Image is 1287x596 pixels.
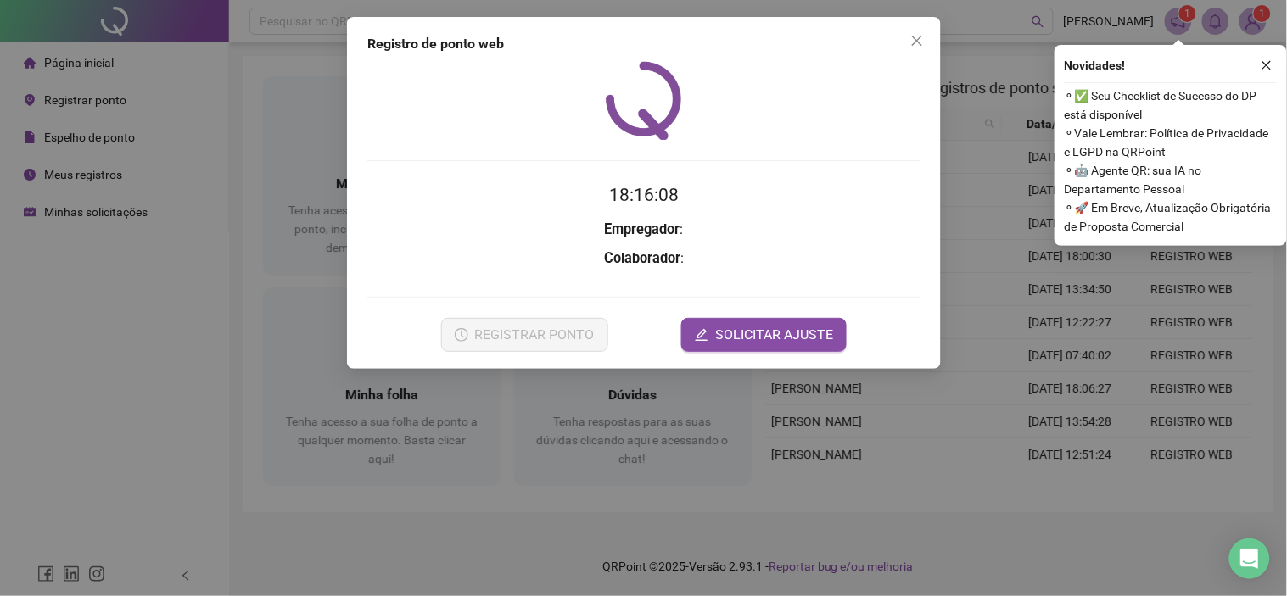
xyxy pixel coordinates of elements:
[1065,198,1277,236] span: ⚬ 🚀 Em Breve, Atualização Obrigatória de Proposta Comercial
[910,34,924,47] span: close
[904,27,931,54] button: Close
[1065,86,1277,124] span: ⚬ ✅ Seu Checklist de Sucesso do DP está disponível
[695,328,708,342] span: edit
[440,318,607,352] button: REGISTRAR PONTO
[367,34,920,54] div: Registro de ponto web
[604,250,680,266] strong: Colaborador
[604,221,680,237] strong: Empregador
[606,61,682,140] img: QRPoint
[1261,59,1273,71] span: close
[681,318,847,352] button: editSOLICITAR AJUSTE
[1065,124,1277,161] span: ⚬ Vale Lembrar: Política de Privacidade e LGPD na QRPoint
[1065,56,1126,75] span: Novidades !
[1229,538,1270,579] div: Open Intercom Messenger
[715,325,833,345] span: SOLICITAR AJUSTE
[367,248,920,270] h3: :
[609,185,679,205] time: 18:16:08
[1065,161,1277,198] span: ⚬ 🤖 Agente QR: sua IA no Departamento Pessoal
[367,219,920,241] h3: :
